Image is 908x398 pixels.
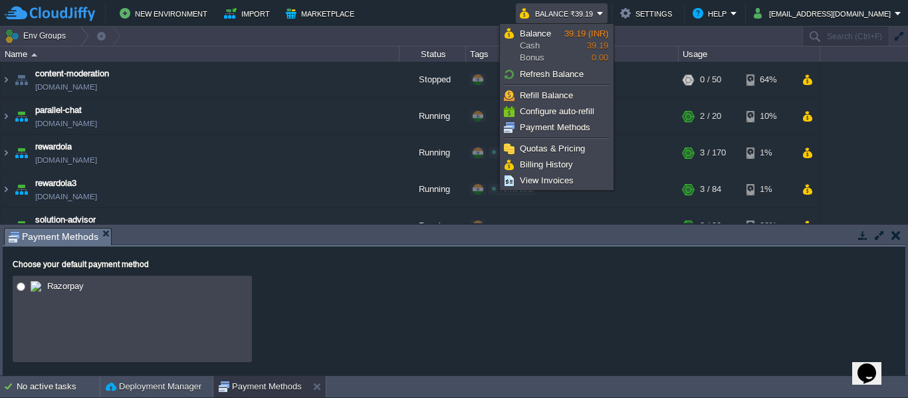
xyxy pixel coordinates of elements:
[35,190,97,203] a: [DOMAIN_NAME]
[502,173,612,188] a: View Invoices
[520,29,551,39] span: Balance
[219,380,302,393] button: Payment Methods
[700,171,721,207] div: 3 / 84
[35,67,109,80] a: content-moderation
[12,171,31,207] img: AMDAwAAAACH5BAEAAAAALAAAAAABAAEAAAICRAEAOw==
[502,104,612,119] a: Configure auto-refill
[35,153,97,167] a: [DOMAIN_NAME]
[12,135,31,171] img: AMDAwAAAACH5BAEAAAAALAAAAAABAAEAAAICRAEAOw==
[17,376,100,397] div: No active tasks
[700,98,721,134] div: 2 / 20
[1,47,399,62] div: Name
[502,67,612,82] a: Refresh Balance
[35,80,97,94] a: [DOMAIN_NAME]
[1,98,11,134] img: AMDAwAAAACH5BAEAAAAALAAAAAABAAEAAAICRAEAOw==
[399,62,466,98] div: Stopped
[746,208,790,244] div: 20%
[520,144,585,153] span: Quotas & Pricing
[502,120,612,135] a: Payment Methods
[12,98,31,134] img: AMDAwAAAACH5BAEAAAAALAAAAAABAAEAAAICRAEAOw==
[13,362,891,385] div: Add new payment method
[106,380,201,393] button: Deployment Manager
[286,5,358,21] button: Marketplace
[502,26,612,66] a: BalanceCashBonus39.19 (INR)39.190.00
[520,69,584,79] span: Refresh Balance
[35,104,82,117] a: parallel-chat
[13,260,891,276] div: Choose your default payment method
[9,229,98,245] span: Payment Methods
[700,208,721,244] div: 3 / 20
[35,213,96,227] a: solution-advisor
[1,135,11,171] img: AMDAwAAAACH5BAEAAAAALAAAAAABAAEAAAICRAEAOw==
[399,98,466,134] div: Running
[1,171,11,207] img: AMDAwAAAACH5BAEAAAAALAAAAAABAAEAAAICRAEAOw==
[746,171,790,207] div: 1%
[12,208,31,244] img: AMDAwAAAACH5BAEAAAAALAAAAAABAAEAAAICRAEAOw==
[852,345,895,385] iframe: chat widget
[693,5,731,21] button: Help
[399,208,466,244] div: Running
[1,208,11,244] img: AMDAwAAAACH5BAEAAAAALAAAAAABAAEAAAICRAEAOw==
[5,5,95,22] img: CloudJiffy
[5,27,70,45] button: Env Groups
[35,177,76,190] a: rewardola3
[700,135,726,171] div: 3 / 170
[564,29,608,62] span: 39.19 0.00
[502,88,612,103] a: Refill Balance
[746,135,790,171] div: 1%
[467,47,678,62] div: Tags
[400,47,465,62] div: Status
[520,28,564,64] span: Cash Bonus
[746,98,790,134] div: 10%
[520,90,573,100] span: Refill Balance
[746,62,790,98] div: 64%
[564,29,608,39] span: 39.19 (INR)
[12,62,31,98] img: AMDAwAAAACH5BAEAAAAALAAAAAABAAEAAAICRAEAOw==
[520,106,594,116] span: Configure auto-refill
[754,5,895,21] button: [EMAIL_ADDRESS][DOMAIN_NAME]
[620,5,676,21] button: Settings
[520,5,597,21] button: Balance ₹39.19
[120,5,211,21] button: New Environment
[35,117,97,130] a: [DOMAIN_NAME]
[502,142,612,156] a: Quotas & Pricing
[700,62,721,98] div: 0 / 50
[1,62,11,98] img: AMDAwAAAACH5BAEAAAAALAAAAAABAAEAAAICRAEAOw==
[224,5,274,21] button: Import
[502,157,612,172] a: Billing History
[520,159,573,169] span: Billing History
[399,135,466,171] div: Running
[679,47,820,62] div: Usage
[399,171,466,207] div: Running
[44,281,84,291] span: Razorpay
[31,53,37,56] img: AMDAwAAAACH5BAEAAAAALAAAAAABAAEAAAICRAEAOw==
[520,122,590,132] span: Payment Methods
[35,140,72,153] a: rewardola
[520,175,574,185] span: View Invoices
